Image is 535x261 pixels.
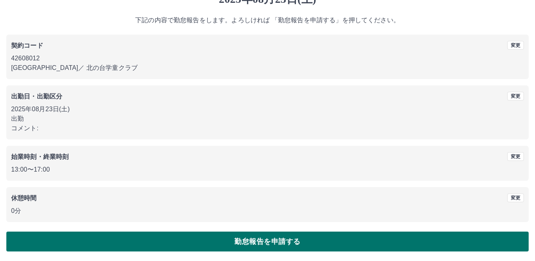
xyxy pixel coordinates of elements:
button: 勤怠報告を申請する [6,232,529,251]
p: 13:00 〜 17:00 [11,165,524,174]
p: 0分 [11,206,524,216]
b: 始業時刻・終業時刻 [11,153,69,160]
b: 契約コード [11,42,43,49]
button: 変更 [507,92,524,101]
p: 下記の内容で勤怠報告をします。よろしければ 「勤怠報告を申請する」を押してください。 [6,15,529,25]
p: コメント: [11,124,524,133]
p: [GEOGRAPHIC_DATA] ／ 北の台学童クラブ [11,63,524,73]
b: 休憩時間 [11,195,37,201]
p: 出勤 [11,114,524,124]
p: 42608012 [11,54,524,63]
p: 2025年08月23日(土) [11,104,524,114]
button: 変更 [507,152,524,161]
b: 出勤日・出勤区分 [11,93,62,100]
button: 変更 [507,41,524,50]
button: 変更 [507,193,524,202]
